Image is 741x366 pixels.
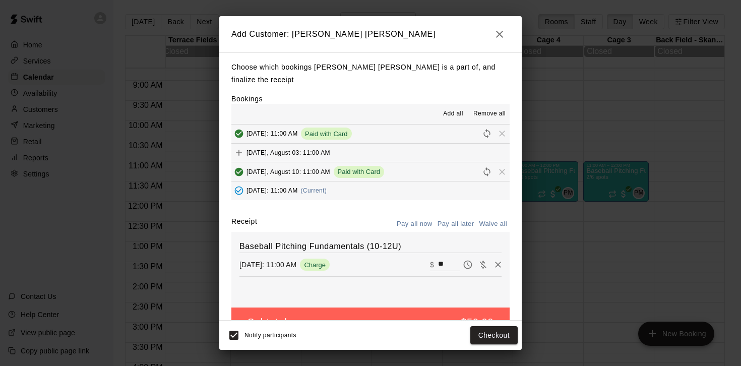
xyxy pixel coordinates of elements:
label: Receipt [231,216,257,232]
span: (Current) [301,187,327,194]
span: Remove all [473,109,506,119]
button: Added & Paid [231,126,246,141]
span: Waive payment [475,260,490,269]
span: Paid with Card [334,168,385,175]
span: Remove [495,167,510,175]
span: [DATE]: 11:00 AM [246,130,298,137]
h6: Baseball Pitching Fundamentals (10-12U) [239,240,502,253]
span: Reschedule [479,130,495,137]
span: [DATE], August 10: 11:00 AM [246,168,330,175]
button: Pay all now [394,216,435,232]
span: Pay later [460,260,475,269]
button: Added & Paid[DATE]: 11:00 AMPaid with CardRescheduleRemove [231,125,510,143]
button: Added - Collect Payment [231,183,246,198]
p: Choose which bookings [PERSON_NAME] [PERSON_NAME] is a part of, and finalize the receipt [231,61,510,86]
span: Charge [300,261,330,269]
button: Add all [437,106,469,122]
h2: Add Customer: [PERSON_NAME] [PERSON_NAME] [219,16,522,52]
button: Added & Paid [231,164,246,179]
span: [DATE], August 03: 11:00 AM [246,149,330,156]
button: Remove all [469,106,510,122]
span: [DATE]: 11:00 AM [246,187,298,194]
span: Add [231,149,246,156]
button: Checkout [470,326,518,345]
p: $ [430,260,434,270]
span: Reschedule [479,167,495,175]
span: Add all [443,109,463,119]
button: Add[DATE], August 03: 11:00 AM [231,144,510,162]
h5: $50.00 [461,316,493,329]
label: Bookings [231,95,263,103]
p: [DATE]: 11:00 AM [239,260,296,270]
span: Remove [495,130,510,137]
span: Notify participants [244,332,296,339]
button: Added - Collect Payment[DATE]: 11:00 AM(Current) [231,181,510,200]
button: Pay all later [435,216,477,232]
button: Added & Paid[DATE], August 10: 11:00 AMPaid with CardRescheduleRemove [231,162,510,181]
h5: Subtotal [248,316,287,329]
button: Remove [490,257,506,272]
span: Paid with Card [301,130,352,138]
button: Waive all [476,216,510,232]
